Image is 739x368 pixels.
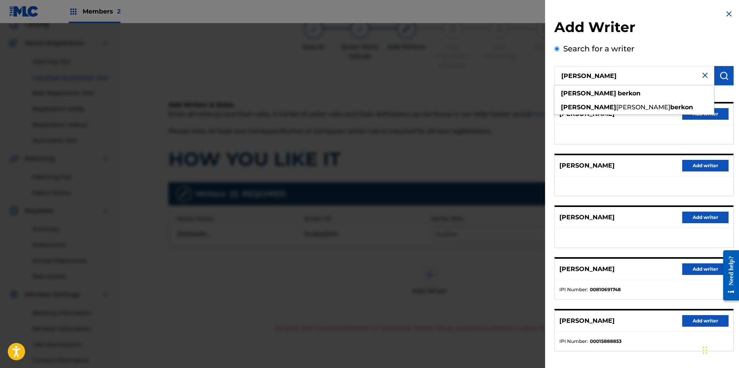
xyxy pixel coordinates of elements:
p: [PERSON_NAME] [559,161,615,170]
strong: [PERSON_NAME] [561,90,616,97]
span: Members [83,7,121,16]
span: IPI Number : [559,286,588,293]
img: close [700,71,710,80]
strong: berkon [618,90,640,97]
img: MLC Logo [9,6,39,17]
p: [PERSON_NAME] [559,316,615,326]
label: Search for a writer [563,44,634,53]
p: [PERSON_NAME] [559,265,615,274]
img: Search Works [719,71,729,80]
iframe: Resource Center [717,244,739,307]
button: Add writer [682,212,729,223]
button: Add writer [682,263,729,275]
strong: 00810691748 [590,286,621,293]
strong: 00015888853 [590,338,622,345]
span: 2 [117,8,121,15]
strong: berkon [670,103,693,111]
img: Top Rightsholders [69,7,78,16]
strong: [PERSON_NAME] [561,103,616,111]
span: IPI Number : [559,338,588,345]
input: Search writer's name or IPI Number [554,66,714,85]
button: Add writer [682,160,729,171]
p: [PERSON_NAME] [559,213,615,222]
span: [PERSON_NAME] [616,103,670,111]
button: Add writer [682,315,729,327]
iframe: Chat Widget [700,331,739,368]
h2: Add Writer [554,19,734,38]
div: Drag [703,339,707,362]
